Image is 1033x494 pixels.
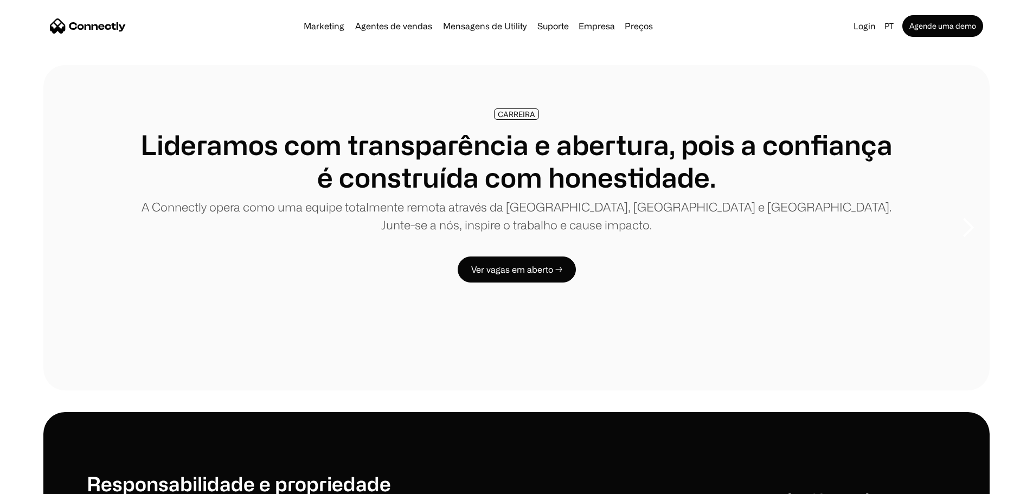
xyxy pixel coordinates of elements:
a: Ver vagas em aberto → [458,256,576,283]
div: carousel [43,65,990,390]
div: Empresa [575,18,618,34]
h1: Lideramos com transparência e abertura, pois a confiança é construída com honestidade. [130,129,903,194]
div: CARREIRA [498,110,535,118]
div: pt [880,18,900,34]
div: 1 of 8 [43,65,990,390]
ul: Language list [22,475,65,490]
a: Agende uma demo [902,15,983,37]
a: Login [849,18,880,34]
a: Mensagens de Utility [439,22,531,30]
p: A Connectly opera como uma equipe totalmente remota através da [GEOGRAPHIC_DATA], [GEOGRAPHIC_DAT... [130,198,903,234]
a: Suporte [533,22,573,30]
a: home [50,18,126,34]
aside: Language selected: Português (Brasil) [11,474,65,490]
a: Marketing [299,22,349,30]
div: next slide [946,174,990,282]
a: Preços [620,22,657,30]
div: pt [884,18,894,34]
a: Agentes de vendas [351,22,437,30]
div: Empresa [579,18,615,34]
